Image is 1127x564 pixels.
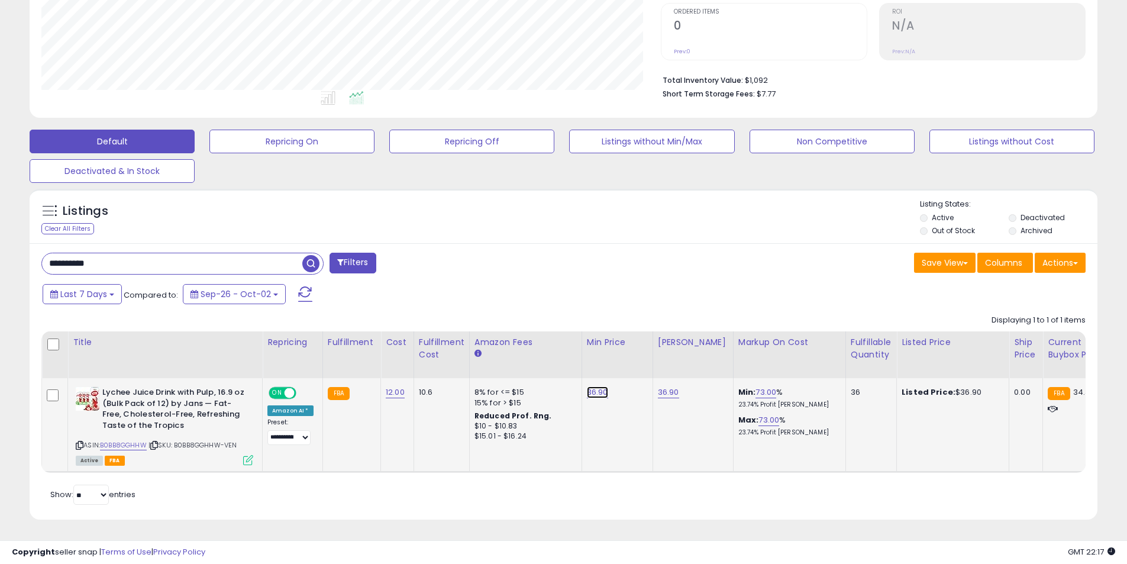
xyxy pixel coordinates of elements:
span: 34.38 [1073,386,1095,398]
a: 36.90 [587,386,608,398]
div: Markup on Cost [738,336,841,349]
span: All listings currently available for purchase on Amazon [76,456,103,466]
button: Default [30,130,195,153]
span: $7.77 [757,88,776,99]
div: Displaying 1 to 1 of 1 items [992,315,1086,326]
div: Fulfillment [328,336,376,349]
label: Archived [1021,225,1052,236]
button: Listings without Min/Max [569,130,734,153]
span: OFF [295,388,314,398]
small: FBA [1048,387,1070,400]
small: FBA [328,387,350,400]
b: Lychee Juice Drink with Pulp, 16.9 oz (Bulk Pack of 12) by Jans — Fat-Free, Cholesterol-Free, Ref... [102,387,246,434]
a: 73.00 [758,414,779,426]
h5: Listings [63,203,108,220]
span: Columns [985,257,1022,269]
span: Compared to: [124,289,178,301]
a: B0BB8GGHHW [100,440,147,450]
b: Total Inventory Value: [663,75,743,85]
label: Out of Stock [932,225,975,236]
button: Deactivated & In Stock [30,159,195,183]
div: [PERSON_NAME] [658,336,728,349]
p: 23.74% Profit [PERSON_NAME] [738,401,837,409]
p: Listing States: [920,199,1097,210]
span: ON [270,388,285,398]
div: Repricing [267,336,318,349]
h2: N/A [892,19,1085,35]
button: Last 7 Days [43,284,122,304]
div: % [738,415,837,437]
a: 36.90 [658,386,679,398]
button: Repricing On [209,130,374,153]
div: Fulfillable Quantity [851,336,892,361]
label: Active [932,212,954,223]
div: Fulfillment Cost [419,336,464,361]
span: 2025-10-11 22:17 GMT [1068,546,1115,557]
div: Preset: [267,418,314,445]
div: $36.90 [902,387,1000,398]
a: 12.00 [386,386,405,398]
img: 51-KGeB2ZNL._SL40_.jpg [76,387,99,411]
div: 36 [851,387,887,398]
div: Clear All Filters [41,223,94,234]
span: FBA [105,456,125,466]
button: Non Competitive [750,130,915,153]
small: Amazon Fees. [474,349,482,359]
div: Title [73,336,257,349]
span: Sep-26 - Oct-02 [201,288,271,300]
span: Show: entries [50,489,135,500]
div: Min Price [587,336,648,349]
strong: Copyright [12,546,55,557]
a: 73.00 [755,386,776,398]
div: Listed Price [902,336,1004,349]
label: Deactivated [1021,212,1065,223]
div: 15% for > $15 [474,398,573,408]
div: 0.00 [1014,387,1034,398]
b: Reduced Prof. Rng. [474,411,552,421]
span: Last 7 Days [60,288,107,300]
div: Cost [386,336,409,349]
b: Min: [738,386,756,398]
button: Repricing Off [389,130,554,153]
span: | SKU: B0BB8GGHHW-VEN [148,440,237,450]
b: Listed Price: [902,386,955,398]
span: ROI [892,9,1085,15]
small: Prev: N/A [892,48,915,55]
a: Terms of Use [101,546,151,557]
a: Privacy Policy [153,546,205,557]
button: Actions [1035,253,1086,273]
div: seller snap | | [12,547,205,558]
div: % [738,387,837,409]
div: ASIN: [76,387,253,464]
button: Sep-26 - Oct-02 [183,284,286,304]
div: $15.01 - $16.24 [474,431,573,441]
button: Listings without Cost [929,130,1094,153]
div: 10.6 [419,387,460,398]
button: Save View [914,253,976,273]
div: $10 - $10.83 [474,421,573,431]
div: Amazon AI * [267,405,314,416]
b: Short Term Storage Fees: [663,89,755,99]
small: Prev: 0 [674,48,690,55]
span: Ordered Items [674,9,867,15]
b: Max: [738,414,759,426]
div: 8% for <= $15 [474,387,573,398]
button: Columns [977,253,1033,273]
div: Amazon Fees [474,336,577,349]
button: Filters [330,253,376,273]
div: Current Buybox Price [1048,336,1109,361]
div: Ship Price [1014,336,1038,361]
li: $1,092 [663,72,1077,86]
h2: 0 [674,19,867,35]
p: 23.74% Profit [PERSON_NAME] [738,428,837,437]
th: The percentage added to the cost of goods (COGS) that forms the calculator for Min & Max prices. [733,331,845,378]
